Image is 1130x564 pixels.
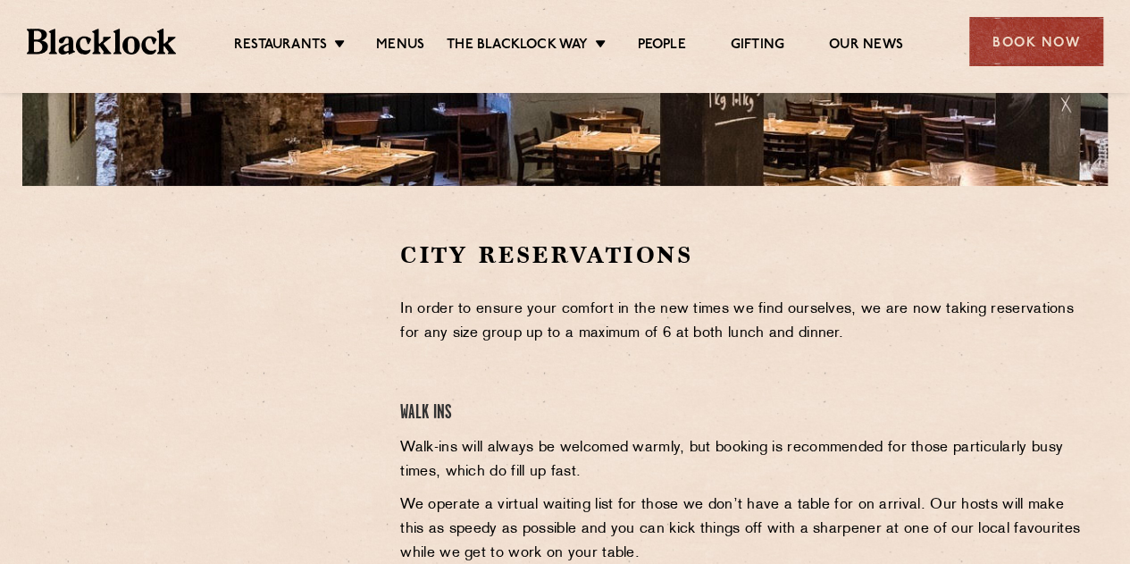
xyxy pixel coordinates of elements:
iframe: OpenTable make booking widget [109,240,309,509]
p: In order to ensure your comfort in the new times we find ourselves, we are now taking reservation... [400,298,1085,346]
h4: Walk Ins [400,401,1085,425]
p: Walk-ins will always be welcomed warmly, but booking is recommended for those particularly busy t... [400,436,1085,484]
a: The Blacklock Way [447,37,588,56]
h2: City Reservations [400,240,1085,271]
a: People [637,37,685,56]
a: Gifting [731,37,784,56]
a: Restaurants [234,37,327,56]
img: BL_Textured_Logo-footer-cropped.svg [27,29,176,54]
a: Our News [829,37,903,56]
a: Menus [376,37,424,56]
div: Book Now [969,17,1103,66]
